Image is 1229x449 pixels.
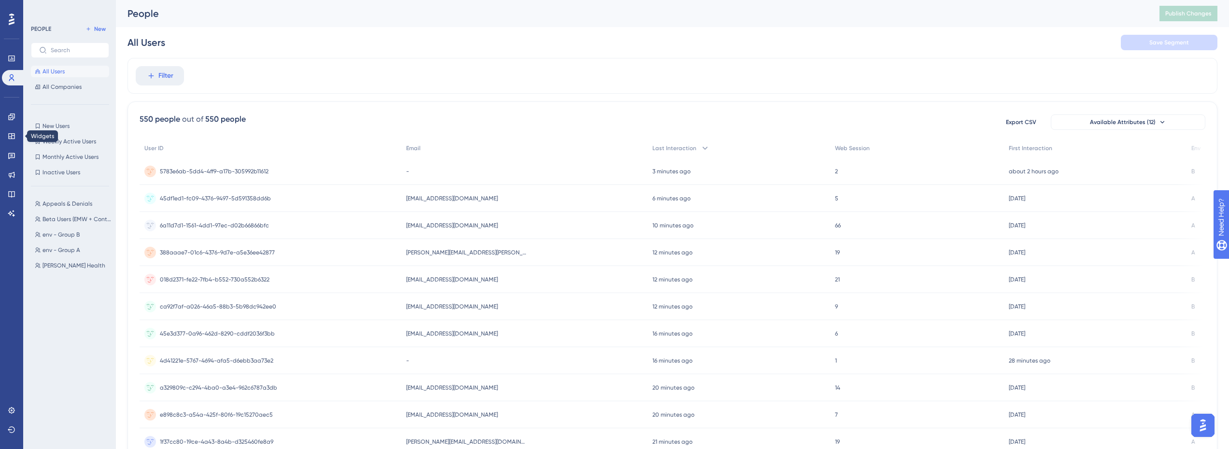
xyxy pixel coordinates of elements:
[160,276,269,283] span: 018d2371-fe22-7fb4-b552-730a552b6322
[1009,438,1025,445] time: [DATE]
[406,357,409,365] span: -
[1159,6,1217,21] button: Publish Changes
[835,195,838,202] span: 5
[160,384,277,392] span: a329809c-c294-4ba0-a3e4-962c6787a3db
[42,262,105,269] span: [PERSON_NAME] Health
[1006,118,1036,126] span: Export CSV
[1191,144,1201,152] span: Env
[140,113,180,125] div: 550 people
[136,66,184,85] button: Filter
[835,276,840,283] span: 21
[31,213,115,225] button: Beta Users (EMW + Continuum)
[1051,114,1205,130] button: Available Attributes (12)
[406,249,527,256] span: [PERSON_NAME][EMAIL_ADDRESS][PERSON_NAME][DOMAIN_NAME]
[835,384,840,392] span: 14
[406,168,409,175] span: -
[406,411,498,419] span: [EMAIL_ADDRESS][DOMAIN_NAME]
[94,25,106,33] span: New
[1009,249,1025,256] time: [DATE]
[42,246,80,254] span: env - Group A
[127,7,1135,20] div: People
[835,438,840,446] span: 19
[652,384,694,391] time: 20 minutes ago
[652,330,692,337] time: 16 minutes ago
[42,122,70,130] span: New Users
[406,438,527,446] span: [PERSON_NAME][EMAIL_ADDRESS][DOMAIN_NAME]
[652,438,692,445] time: 21 minutes ago
[835,303,838,310] span: 9
[1191,303,1195,310] span: B
[1191,411,1195,419] span: A
[160,438,273,446] span: 1f37cc80-19ce-4a43-8a4b-d325460fe8a9
[835,249,840,256] span: 19
[835,144,870,152] span: Web Session
[205,113,246,125] div: 550 people
[31,25,51,33] div: PEOPLE
[652,411,694,418] time: 20 minutes ago
[1191,276,1195,283] span: B
[1009,222,1025,229] time: [DATE]
[31,151,109,163] button: Monthly Active Users
[160,195,271,202] span: 45df1ed1-fc09-4376-9497-5d591358dd6b
[1090,118,1156,126] span: Available Attributes (12)
[1009,303,1025,310] time: [DATE]
[1009,330,1025,337] time: [DATE]
[31,260,115,271] button: [PERSON_NAME] Health
[406,384,498,392] span: [EMAIL_ADDRESS][DOMAIN_NAME]
[1188,411,1217,440] iframe: UserGuiding AI Assistant Launcher
[160,249,275,256] span: 388aaae7-01c6-4376-9d7e-a5e36ee42877
[23,2,60,14] span: Need Help?
[31,136,109,147] button: Weekly Active Users
[1191,195,1195,202] span: A
[1009,357,1050,364] time: 28 minutes ago
[1149,39,1189,46] span: Save Segment
[406,303,498,310] span: [EMAIL_ADDRESS][DOMAIN_NAME]
[1121,35,1217,50] button: Save Segment
[42,215,111,223] span: Beta Users (EMW + Continuum)
[1009,276,1025,283] time: [DATE]
[1009,384,1025,391] time: [DATE]
[160,222,269,229] span: 6a11d7d1-1561-4dd1-97ec-d02b66866bfc
[1191,222,1195,229] span: A
[158,70,173,82] span: Filter
[42,153,99,161] span: Monthly Active Users
[1191,168,1195,175] span: B
[160,357,273,365] span: 4d41221e-5767-4694-afa5-d6ebb3aa73e2
[835,357,837,365] span: 1
[182,113,203,125] div: out of
[1009,195,1025,202] time: [DATE]
[144,144,164,152] span: User ID
[406,276,498,283] span: [EMAIL_ADDRESS][DOMAIN_NAME]
[1009,168,1059,175] time: about 2 hours ago
[652,357,692,364] time: 16 minutes ago
[1191,384,1195,392] span: B
[42,168,80,176] span: Inactive Users
[42,83,82,91] span: All Companies
[31,120,109,132] button: New Users
[652,144,696,152] span: Last Interaction
[160,411,273,419] span: e898c8c3-a54a-425f-80f6-19c15270aec5
[31,167,109,178] button: Inactive Users
[31,244,115,256] button: env - Group A
[997,114,1045,130] button: Export CSV
[835,168,838,175] span: 2
[835,330,838,337] span: 6
[160,303,276,310] span: ca92f7af-a026-46a5-88b3-5b98dc942ee0
[42,200,92,208] span: Appeals & Denials
[31,229,115,240] button: env - Group B
[42,68,65,75] span: All Users
[406,330,498,337] span: [EMAIL_ADDRESS][DOMAIN_NAME]
[835,411,838,419] span: 7
[31,81,109,93] button: All Companies
[31,198,115,210] button: Appeals & Denials
[127,36,165,49] div: All Users
[1165,10,1212,17] span: Publish Changes
[1191,438,1195,446] span: A
[51,47,101,54] input: Search
[652,168,691,175] time: 3 minutes ago
[31,66,109,77] button: All Users
[406,144,421,152] span: Email
[406,222,498,229] span: [EMAIL_ADDRESS][DOMAIN_NAME]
